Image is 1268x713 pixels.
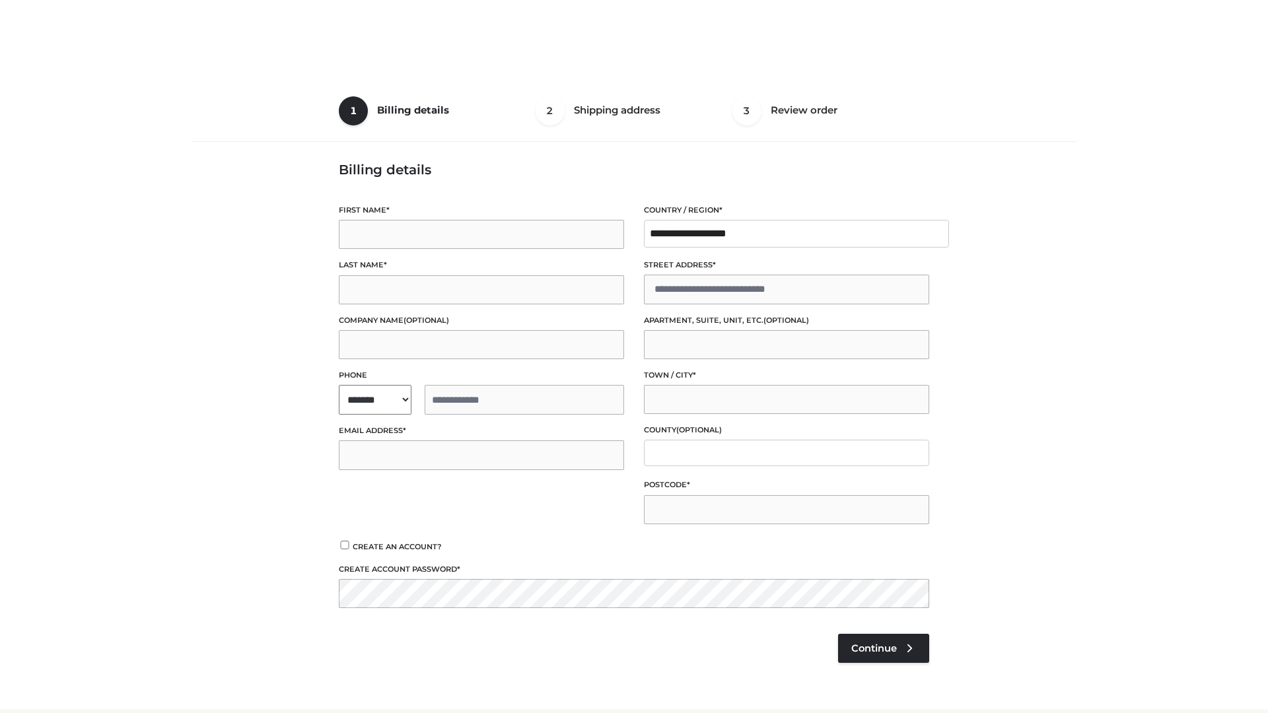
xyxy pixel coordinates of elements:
label: Company name [339,314,624,327]
label: First name [339,204,624,217]
label: Create account password [339,563,929,576]
span: Create an account? [353,542,442,551]
label: Apartment, suite, unit, etc. [644,314,929,327]
span: (optional) [763,316,809,325]
label: Postcode [644,479,929,491]
h3: Billing details [339,162,929,178]
label: Last name [339,259,624,271]
span: (optional) [676,425,722,434]
label: Street address [644,259,929,271]
span: Continue [851,642,897,654]
span: 1 [339,96,368,125]
span: 2 [536,96,565,125]
span: (optional) [404,316,449,325]
label: Phone [339,369,624,382]
a: Continue [838,634,929,663]
label: County [644,424,929,436]
label: Town / City [644,369,929,382]
span: Billing details [377,104,449,116]
span: 3 [732,96,761,125]
label: Email address [339,424,624,437]
input: Create an account? [339,541,351,549]
label: Country / Region [644,204,929,217]
span: Review order [771,104,837,116]
span: Shipping address [574,104,660,116]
